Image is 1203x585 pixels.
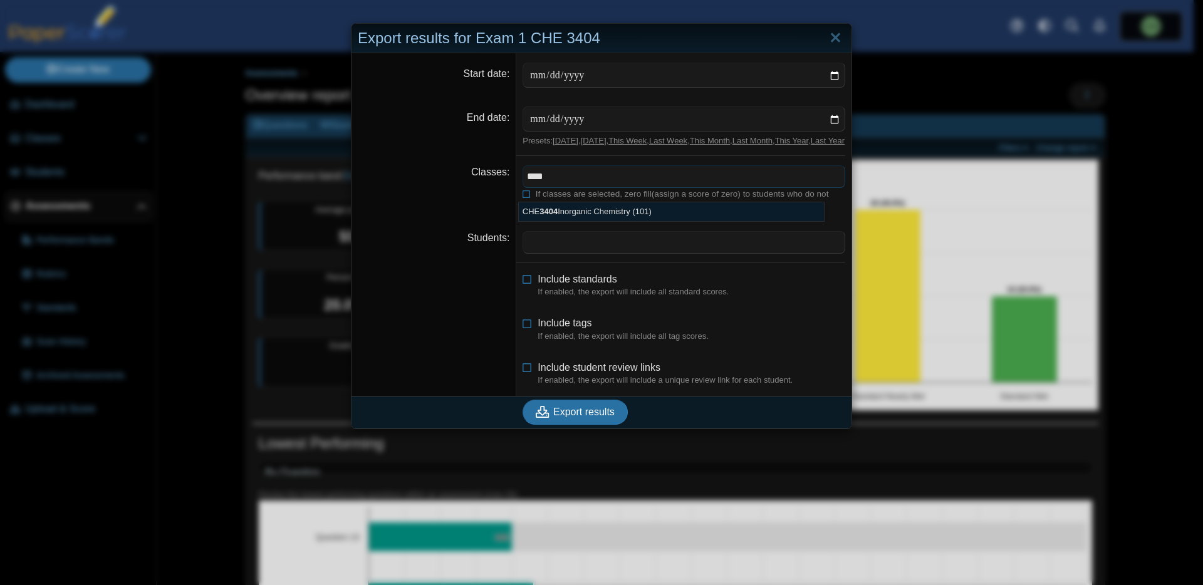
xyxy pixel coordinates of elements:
[523,135,845,147] div: Presets: , , , , , , ,
[519,202,824,221] div: CHE Inorganic Chemistry (101)
[523,400,628,425] button: Export results
[538,375,845,386] dfn: If enabled, the export will include a unique review link for each student.
[538,274,617,284] span: Include standards
[775,136,809,145] a: This Year
[352,24,851,53] div: Export results for Exam 1 CHE 3404
[581,136,607,145] a: [DATE]
[649,136,687,145] a: Last Week
[538,362,660,373] span: Include student review links
[608,136,647,145] a: This Week
[553,136,578,145] a: [DATE]
[538,318,591,328] span: Include tags
[523,231,845,254] tags: ​
[538,286,845,298] dfn: If enabled, the export will include all standard scores.
[523,165,845,188] tags: ​
[811,136,845,145] a: Last Year
[690,136,730,145] a: This Month
[464,68,510,79] label: Start date
[467,112,510,123] label: End date
[826,28,845,49] a: Close
[732,136,773,145] a: Last Month
[471,167,509,177] label: Classes
[539,207,558,216] strong: 3404
[523,189,828,210] span: If classes are selected, zero fill(assign a score of zero) to students who do not have a record o...
[538,331,845,342] dfn: If enabled, the export will include all tag scores.
[553,406,615,417] span: Export results
[467,232,510,243] label: Students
